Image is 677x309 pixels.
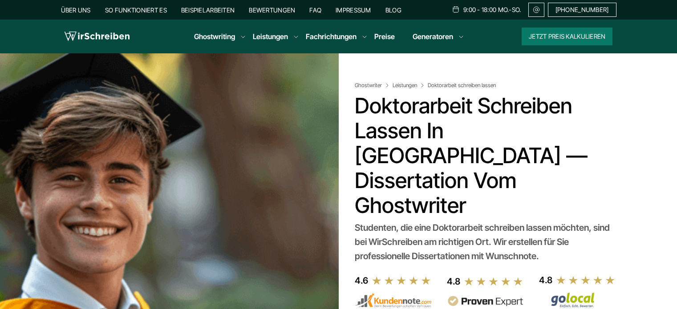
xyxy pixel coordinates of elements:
a: So funktioniert es [105,6,167,14]
div: 4.8 [447,274,460,289]
div: 4.6 [355,273,368,288]
a: Über uns [61,6,91,14]
img: kundennote [355,293,431,308]
a: Preise [374,32,395,41]
span: 9:00 - 18:00 Mo.-So. [463,6,521,13]
a: Generatoren [413,31,453,42]
a: Beispielarbeiten [181,6,235,14]
img: Wirschreiben Bewertungen [539,292,616,308]
a: Fachrichtungen [306,31,357,42]
a: Ghostwriter [355,82,391,89]
div: Studenten, die eine Doktorarbeit schreiben lassen möchten, sind bei WirSchreiben am richtigen Ort... [355,221,612,263]
img: Schedule [452,6,460,13]
h1: Doktorarbeit schreiben lassen in [GEOGRAPHIC_DATA] — Dissertation vom Ghostwriter [355,93,612,218]
a: FAQ [309,6,321,14]
button: Jetzt Preis kalkulieren [522,28,612,45]
a: Impressum [336,6,371,14]
a: Bewertungen [249,6,295,14]
a: Leistungen [393,82,426,89]
span: [PHONE_NUMBER] [555,6,609,13]
span: Doktorarbeit schreiben lassen [428,82,496,89]
img: provenexpert reviews [447,296,523,307]
img: stars [464,277,523,286]
img: Email [532,6,540,13]
img: stars [556,275,616,285]
img: stars [372,276,431,285]
a: Ghostwriting [194,31,235,42]
div: 4.8 [539,273,552,287]
a: [PHONE_NUMBER] [548,3,616,17]
a: Blog [385,6,401,14]
img: logo wirschreiben [65,30,130,43]
a: Leistungen [253,31,288,42]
